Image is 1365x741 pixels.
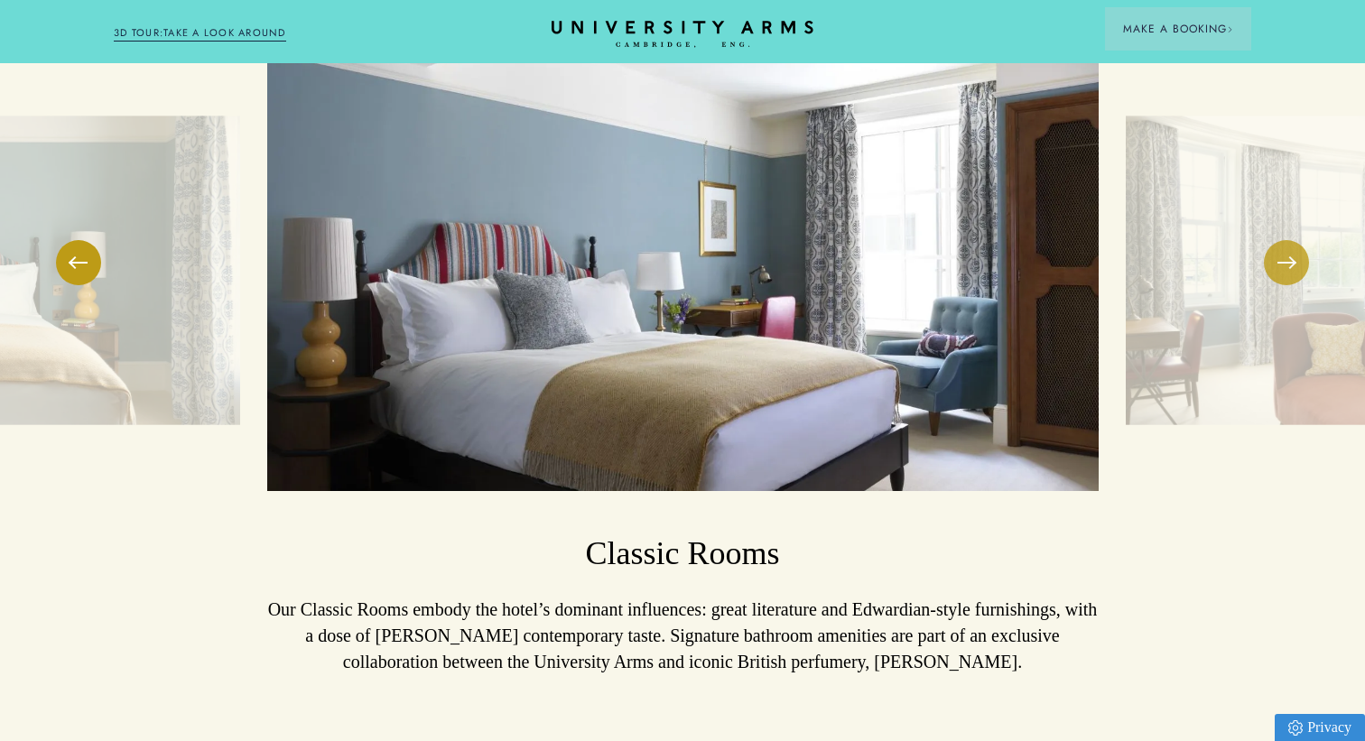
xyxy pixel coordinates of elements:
[267,50,1099,491] img: image-e50bbda456ecce664fecbe3e3b94b762435aba63-2000x1499-jpg
[1227,26,1233,32] img: Arrow icon
[1105,7,1251,51] button: Make a BookingArrow icon
[114,25,286,42] a: 3D TOUR:TAKE A LOOK AROUND
[552,21,813,49] a: Home
[1264,240,1309,285] button: Next Slide
[267,597,1099,674] p: Our Classic Rooms embody the hotel’s dominant influences: great literature and Edwardian-style fu...
[1123,21,1233,37] span: Make a Booking
[267,533,1099,576] h3: Classic Rooms
[1288,720,1303,736] img: Privacy
[56,240,101,285] button: Previous Slide
[1275,714,1365,741] a: Privacy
